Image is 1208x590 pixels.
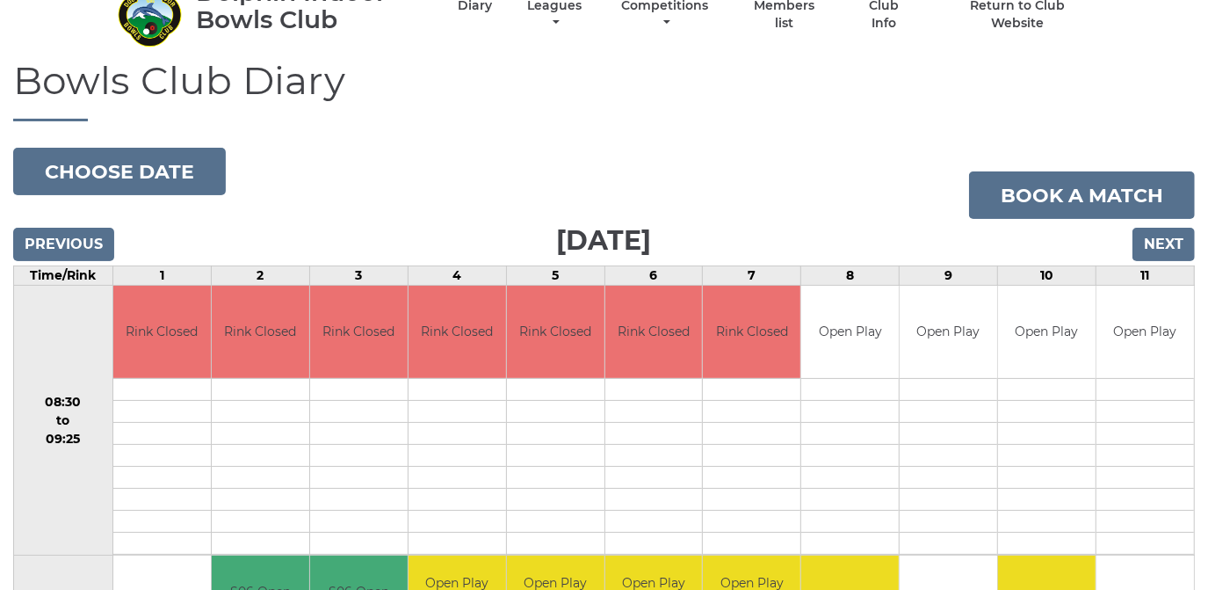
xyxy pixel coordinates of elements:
td: Open Play [900,286,997,378]
td: Rink Closed [310,286,408,378]
td: 6 [604,266,703,286]
td: Rink Closed [409,286,506,378]
td: Open Play [801,286,899,378]
td: Open Play [998,286,1096,378]
td: 7 [703,266,801,286]
td: Rink Closed [703,286,800,378]
td: 5 [506,266,604,286]
td: 8 [801,266,900,286]
td: Rink Closed [113,286,211,378]
button: Choose date [13,148,226,195]
td: Open Play [1096,286,1194,378]
input: Previous [13,228,114,261]
h1: Bowls Club Diary [13,59,1195,121]
td: Rink Closed [212,286,309,378]
td: Rink Closed [507,286,604,378]
input: Next [1132,228,1195,261]
td: 1 [112,266,211,286]
td: 2 [211,266,309,286]
td: 10 [998,266,1096,286]
td: 4 [408,266,506,286]
a: Book a match [969,171,1195,219]
td: 3 [309,266,408,286]
td: 08:30 to 09:25 [14,286,113,556]
td: Rink Closed [605,286,703,378]
td: Time/Rink [14,266,113,286]
td: 11 [1096,266,1195,286]
td: 9 [900,266,998,286]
